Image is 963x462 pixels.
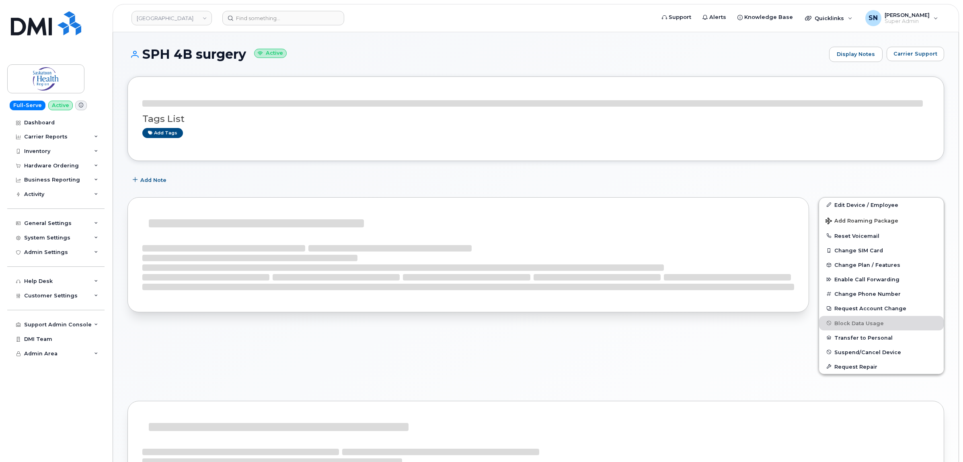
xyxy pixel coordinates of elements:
button: Block Data Usage [819,316,944,330]
button: Change SIM Card [819,243,944,258]
small: Active [254,49,287,58]
h1: SPH 4B surgery [127,47,825,61]
span: Suspend/Cancel Device [834,349,901,355]
a: Add tags [142,128,183,138]
button: Enable Call Forwarding [819,272,944,287]
button: Request Account Change [819,301,944,316]
a: Display Notes [829,47,883,62]
span: Enable Call Forwarding [834,276,899,283]
button: Suspend/Cancel Device [819,345,944,359]
span: Add Roaming Package [825,218,898,225]
button: Change Phone Number [819,287,944,301]
button: Transfer to Personal [819,330,944,345]
span: Change Plan / Features [834,262,900,268]
button: Add Roaming Package [819,212,944,229]
a: Edit Device / Employee [819,198,944,212]
h3: Tags List [142,114,929,124]
button: Add Note [127,173,173,188]
button: Request Repair [819,359,944,374]
button: Reset Voicemail [819,229,944,243]
span: Add Note [140,176,166,184]
span: Carrier Support [893,50,937,58]
button: Change Plan / Features [819,258,944,272]
button: Carrier Support [887,47,944,61]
